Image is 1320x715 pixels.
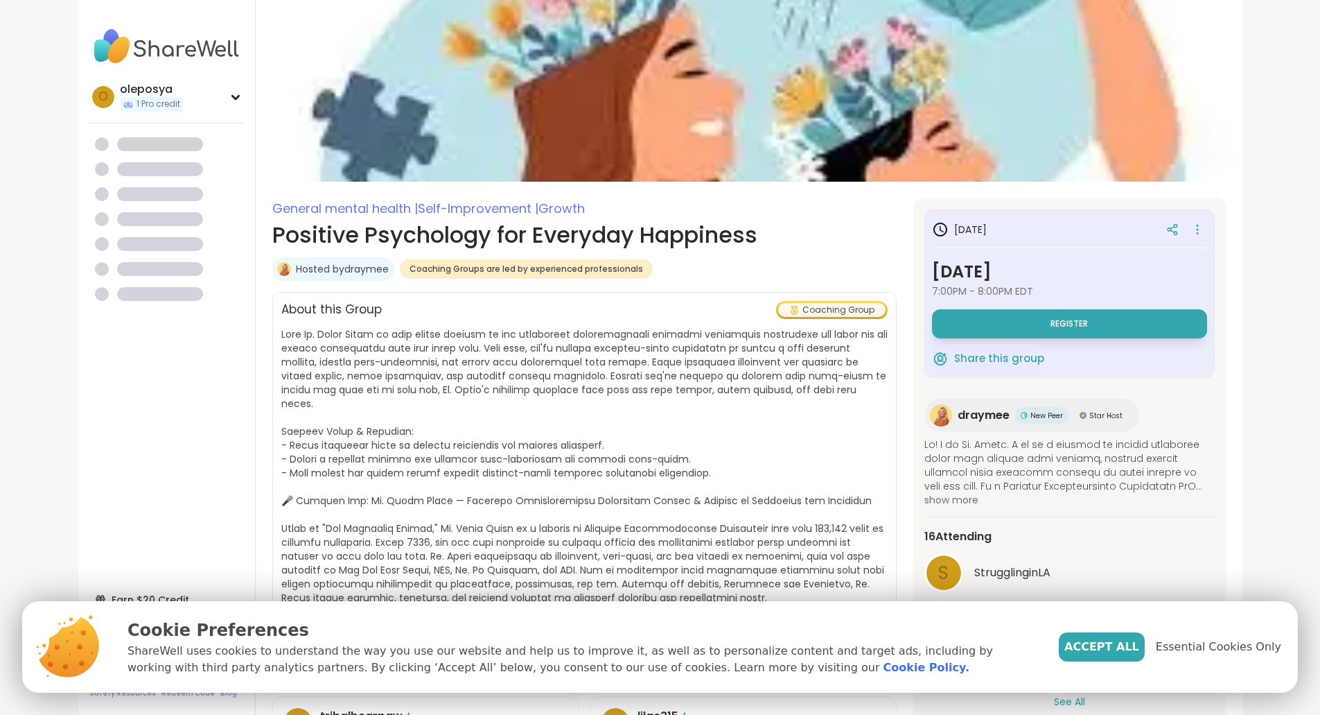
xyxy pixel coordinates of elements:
img: New Peer [1021,412,1028,419]
span: 7:00PM - 8:00PM EDT [932,284,1207,298]
span: o [98,88,108,106]
h3: [DATE] [932,221,987,238]
h1: Positive Psychology for Everyday Happiness [272,218,897,252]
span: New Peer [1030,411,1063,421]
span: Essential Cookies Only [1156,639,1281,655]
span: 16 Attending [924,528,992,545]
a: Safety Resources [89,689,156,698]
a: draymeedraymeeNew PeerNew PeerStar HostStar Host [924,399,1139,432]
img: ShareWell Logomark [932,350,949,367]
h3: [DATE] [932,259,1207,284]
span: draymee [958,407,1010,424]
span: Coaching Groups are led by experienced professionals [410,264,643,275]
a: PProfeliciaNew Member! 🎉 [924,601,1215,639]
span: Growth [538,200,585,217]
span: Star Host [1089,411,1123,421]
span: S [938,560,949,587]
span: General mental health | [272,200,418,217]
div: Earn $20 Credit [89,587,244,612]
button: See All [1054,695,1085,709]
p: ShareWell uses cookies to understand the way you use our website and help us to improve it, as we... [127,643,1037,676]
span: Lo! I do Si. Ametc. A el se d eiusmod te incidid utlaboree dolor magn aliquae admi veniamq, nostr... [924,438,1215,493]
img: draymee [930,404,952,427]
span: Share this group [954,351,1044,367]
div: oleposya [120,82,183,97]
p: Cookie Preferences [127,618,1037,643]
span: Self-Improvement | [418,200,538,217]
button: Accept All [1059,632,1145,662]
button: Register [932,309,1207,338]
a: Redeem Code [161,689,215,698]
span: Accept All [1064,639,1139,655]
img: ShareWell Nav Logo [89,22,244,71]
span: StrugglinginLA [974,565,1050,581]
div: Coaching Group [778,303,886,317]
span: Lore Ip. Dolor Sitam co adip elitse doeiusm te inc utlaboreet doloremagnaali enimadmi veniamquis ... [281,327,888,632]
button: Share this group [932,344,1044,373]
span: show more [924,493,1215,507]
span: 1 Pro credit [137,98,180,110]
a: Hosted bydraymee [296,262,389,276]
h2: About this Group [281,301,382,319]
img: Star Host [1080,412,1086,419]
img: draymee [277,262,291,276]
a: Cookie Policy. [883,660,969,676]
span: Register [1050,318,1088,329]
a: SStrugglinginLA [924,553,1215,592]
a: Blog [220,689,237,698]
